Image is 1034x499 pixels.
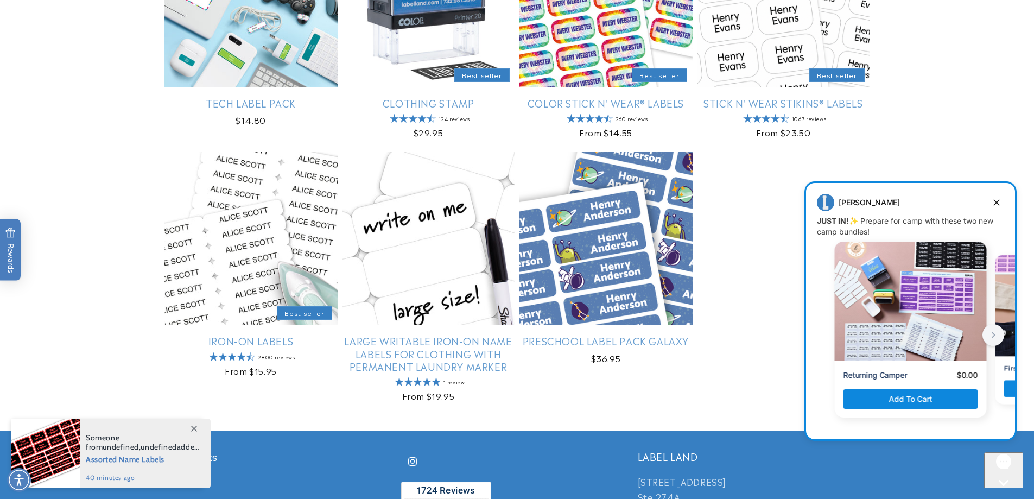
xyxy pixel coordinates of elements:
[5,228,16,273] span: Rewards
[519,334,693,347] a: Preschool Label Pack Galaxy
[519,97,693,109] a: Color Stick N' Wear® Labels
[342,97,515,109] a: Clothing Stamp
[86,452,199,465] span: Assorted Name Labels
[638,450,870,463] h2: LABEL LAND
[984,452,1023,488] iframe: Gorgias live chat messenger
[86,473,199,483] span: 40 minutes ago
[798,181,1023,456] iframe: To enrich screen reader interactions, please activate Accessibility in Grammarly extension settings
[7,468,31,492] div: Accessibility Menu
[206,182,272,192] p: First Time Camper
[342,334,515,372] a: Large Writable Iron-On Name Labels for Clothing with Permanent Laundry Marker
[185,143,206,165] button: next button
[86,433,199,452] span: Someone from , added this product to their cart.
[164,334,338,347] a: Iron-On Labels
[141,442,176,452] span: undefined
[164,450,397,463] h2: Quick links
[103,442,138,452] span: undefined
[697,97,870,109] a: Stick N' Wear Stikins® Labels
[164,97,338,109] a: Tech Label Pack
